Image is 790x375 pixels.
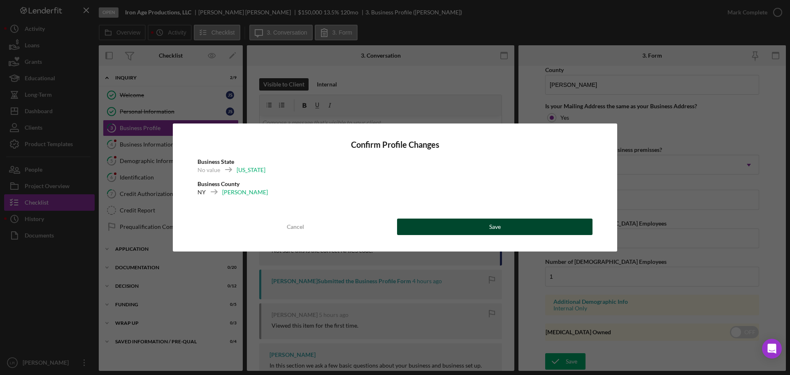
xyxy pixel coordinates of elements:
[197,219,393,235] button: Cancel
[197,180,239,187] b: Business County
[762,339,782,359] div: Open Intercom Messenger
[222,188,268,196] div: [PERSON_NAME]
[489,219,501,235] div: Save
[397,219,592,235] button: Save
[237,166,265,174] div: [US_STATE]
[197,166,220,174] div: No value
[197,158,234,165] b: Business State
[197,140,592,149] h4: Confirm Profile Changes
[197,188,206,196] div: NY
[287,219,304,235] div: Cancel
